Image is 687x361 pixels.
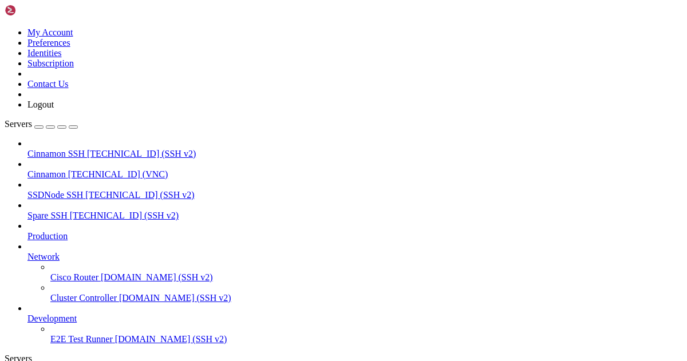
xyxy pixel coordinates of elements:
[85,190,194,200] span: [TECHNICAL_ID] (SSH v2)
[50,334,682,344] a: E2E Test Runner [DOMAIN_NAME] (SSH v2)
[27,314,77,323] span: Development
[27,169,682,180] a: Cinnamon [TECHNICAL_ID] (VNC)
[50,272,98,282] span: Cisco Router
[5,5,70,16] img: Shellngn
[27,159,682,180] li: Cinnamon [TECHNICAL_ID] (VNC)
[27,149,682,159] a: Cinnamon SSH [TECHNICAL_ID] (SSH v2)
[50,293,117,303] span: Cluster Controller
[27,79,69,89] a: Contact Us
[27,303,682,344] li: Development
[50,293,682,303] a: Cluster Controller [DOMAIN_NAME] (SSH v2)
[27,138,682,159] li: Cinnamon SSH [TECHNICAL_ID] (SSH v2)
[87,149,196,158] span: [TECHNICAL_ID] (SSH v2)
[50,334,113,344] span: E2E Test Runner
[115,334,227,344] span: [DOMAIN_NAME] (SSH v2)
[27,211,68,220] span: Spare SSH
[50,262,682,283] li: Cisco Router [DOMAIN_NAME] (SSH v2)
[68,169,168,179] span: [TECHNICAL_ID] (VNC)
[27,252,60,261] span: Network
[27,221,682,241] li: Production
[27,231,68,241] span: Production
[27,190,83,200] span: SSDNode SSH
[27,27,73,37] a: My Account
[27,100,54,109] a: Logout
[27,314,682,324] a: Development
[27,200,682,221] li: Spare SSH [TECHNICAL_ID] (SSH v2)
[27,58,74,68] a: Subscription
[50,324,682,344] li: E2E Test Runner [DOMAIN_NAME] (SSH v2)
[101,272,213,282] span: [DOMAIN_NAME] (SSH v2)
[27,231,682,241] a: Production
[5,119,78,129] a: Servers
[27,38,70,47] a: Preferences
[50,283,682,303] li: Cluster Controller [DOMAIN_NAME] (SSH v2)
[5,119,32,129] span: Servers
[70,211,179,220] span: [TECHNICAL_ID] (SSH v2)
[27,149,85,158] span: Cinnamon SSH
[27,241,682,303] li: Network
[27,48,62,58] a: Identities
[119,293,231,303] span: [DOMAIN_NAME] (SSH v2)
[27,211,682,221] a: Spare SSH [TECHNICAL_ID] (SSH v2)
[27,190,682,200] a: SSDNode SSH [TECHNICAL_ID] (SSH v2)
[27,252,682,262] a: Network
[50,272,682,283] a: Cisco Router [DOMAIN_NAME] (SSH v2)
[27,180,682,200] li: SSDNode SSH [TECHNICAL_ID] (SSH v2)
[27,169,66,179] span: Cinnamon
